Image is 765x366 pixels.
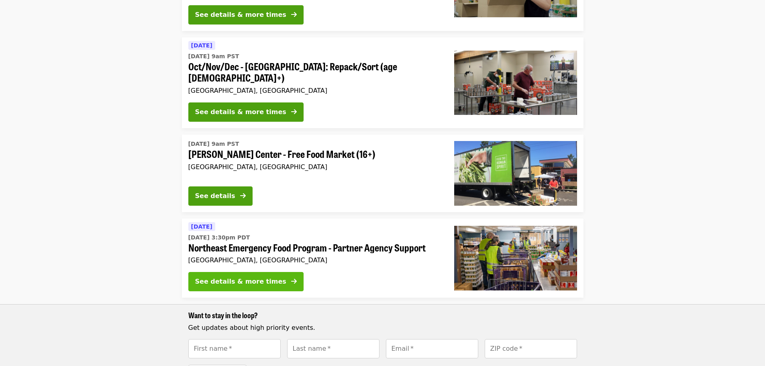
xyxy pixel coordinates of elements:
img: Northeast Emergency Food Program - Partner Agency Support organized by Oregon Food Bank [454,226,577,290]
input: [object Object] [287,339,379,358]
a: See details for "Ortiz Center - Free Food Market (16+)" [182,135,583,212]
time: [DATE] 3:30pm PDT [188,233,250,242]
span: [DATE] [191,42,212,49]
span: Get updates about high priority events. [188,324,315,331]
div: See details & more times [195,10,286,20]
i: arrow-right icon [291,108,297,116]
i: arrow-right icon [291,11,297,18]
span: Northeast Emergency Food Program - Partner Agency Support [188,242,441,254]
input: [object Object] [386,339,478,358]
div: [GEOGRAPHIC_DATA], [GEOGRAPHIC_DATA] [188,256,441,264]
div: [GEOGRAPHIC_DATA], [GEOGRAPHIC_DATA] [188,87,441,94]
span: [PERSON_NAME] Center - Free Food Market (16+) [188,148,441,160]
div: See details [195,191,235,201]
i: arrow-right icon [291,278,297,285]
i: arrow-right icon [240,192,246,200]
button: See details [188,186,253,206]
button: See details & more times [188,5,304,25]
img: Ortiz Center - Free Food Market (16+) organized by Oregon Food Bank [454,141,577,205]
div: See details & more times [195,107,286,117]
span: Want to stay in the loop? [188,310,258,320]
input: [object Object] [485,339,577,358]
a: See details for "Oct/Nov/Dec - Portland: Repack/Sort (age 16+)" [182,37,583,129]
input: [object Object] [188,339,281,358]
div: [GEOGRAPHIC_DATA], [GEOGRAPHIC_DATA] [188,163,441,171]
div: See details & more times [195,277,286,286]
img: Oct/Nov/Dec - Portland: Repack/Sort (age 16+) organized by Oregon Food Bank [454,51,577,115]
time: [DATE] 9am PST [188,52,239,61]
time: [DATE] 9am PST [188,140,239,148]
span: Oct/Nov/Dec - [GEOGRAPHIC_DATA]: Repack/Sort (age [DEMOGRAPHIC_DATA]+) [188,61,441,84]
button: See details & more times [188,272,304,291]
a: See details for "Northeast Emergency Food Program - Partner Agency Support" [182,219,583,298]
button: See details & more times [188,102,304,122]
span: [DATE] [191,223,212,230]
